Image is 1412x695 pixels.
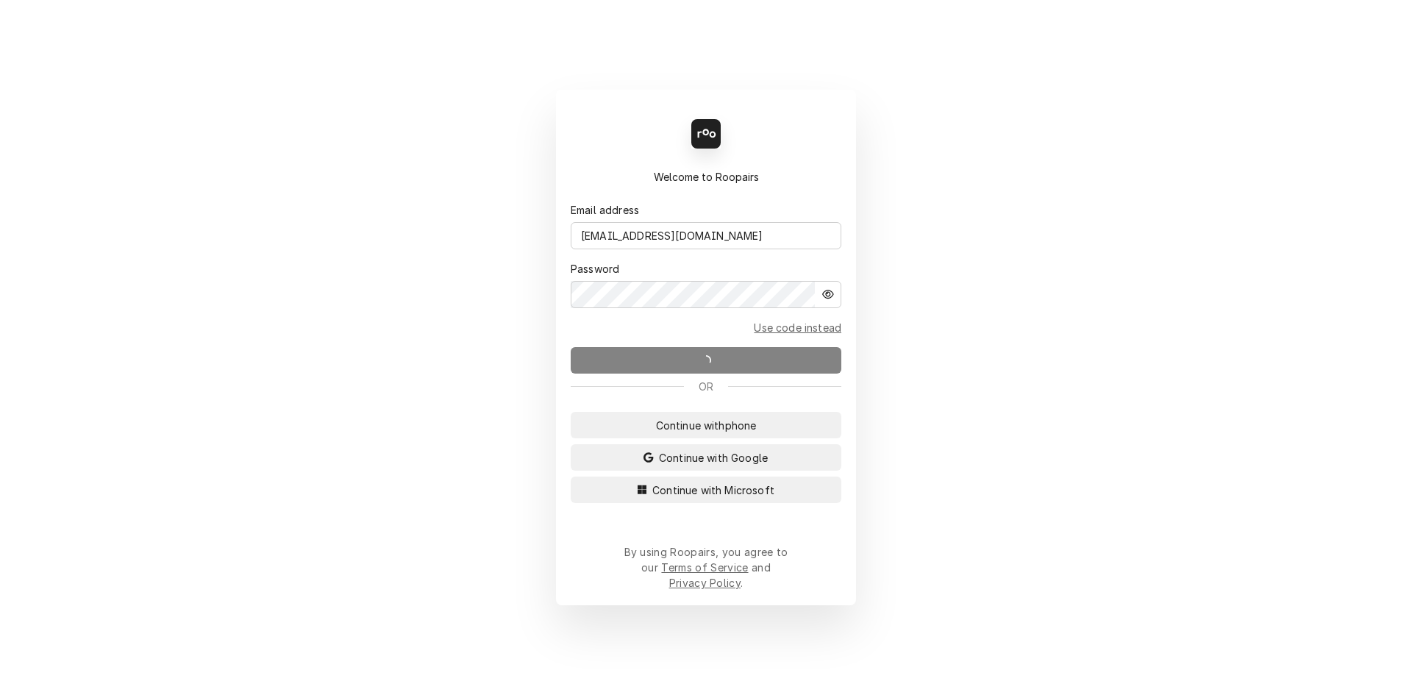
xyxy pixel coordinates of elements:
[689,353,722,368] span: Sign in
[649,482,777,498] span: Continue with Microsoft
[656,450,771,466] span: Continue with Google
[571,444,841,471] button: Continue with Google
[571,347,841,374] button: Sign in
[571,261,619,277] label: Password
[754,320,841,335] a: Go to Email and code form
[571,379,841,394] div: Or
[571,202,639,218] label: Email address
[653,418,760,433] span: Continue with phone
[669,577,741,589] a: Privacy Policy
[571,477,841,503] button: Continue with Microsoft
[624,544,788,591] div: By using Roopairs, you agree to our and .
[571,222,841,249] input: email@mail.com
[571,412,841,438] button: Continue withphone
[571,169,841,185] div: Welcome to Roopairs
[661,561,748,574] a: Terms of Service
